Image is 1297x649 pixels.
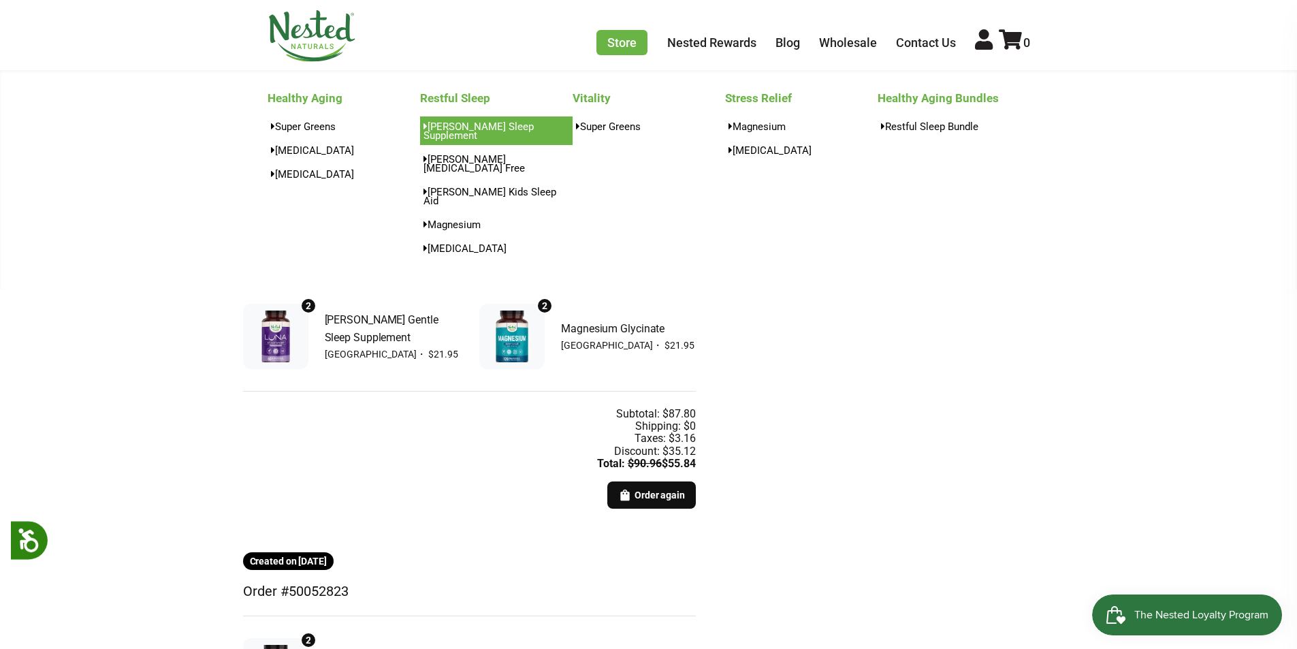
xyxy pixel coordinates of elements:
span: 0 [1023,35,1030,50]
iframe: Button to open loyalty program pop-up [1092,595,1283,635]
a: Healthy Aging [268,87,420,109]
a: [MEDICAL_DATA] [420,238,573,258]
a: [PERSON_NAME] Kids Sleep Aid [420,182,573,210]
span: Created on [DATE] [250,554,327,569]
span: 2 [542,298,547,313]
a: Contact Us [896,35,956,50]
span: [PERSON_NAME] Gentle Sleep Supplement [325,311,460,347]
a: Nested Rewards [667,35,756,50]
a: [MEDICAL_DATA] [725,140,878,160]
a: [MEDICAL_DATA] [268,140,420,160]
div: Shipping: $0 [635,420,696,432]
div: 2 units of item: LUNA Gentle Sleep Supplement [300,298,317,314]
a: Healthy Aging Bundles [878,87,1030,109]
span: 2 [306,298,311,313]
span: Order again [635,488,685,503]
a: [MEDICAL_DATA] [268,164,420,184]
button: Order again [607,481,696,509]
div: Taxes: $3.16 [635,432,696,445]
span: $21.95 [664,340,694,351]
a: Vitality [573,87,725,109]
span: $21.95 [428,349,458,360]
a: Store [596,30,647,55]
s: $90.96 [628,457,662,470]
a: Blog [775,35,800,50]
span: [GEOGRAPHIC_DATA] ・ [561,340,664,351]
a: Restful Sleep [420,87,573,109]
div: 2 units of item: Magnesium Glycinate [300,632,317,648]
span: 2 [306,633,311,648]
div: Discount: $35.12 [614,445,696,458]
a: Wholesale [819,35,877,50]
div: 2 units of item: Magnesium Glycinate [537,298,553,314]
a: Stress Relief [725,87,878,109]
span: Magnesium Glycinate [561,320,696,338]
img: Magnesium Glycinate [486,311,538,362]
a: Magnesium [725,116,878,136]
img: Nested Naturals [268,10,356,62]
a: Magnesium [420,215,573,234]
a: Super Greens [268,116,420,136]
img: LUNA Gentle Sleep Supplement [250,311,302,362]
a: Restful Sleep Bundle [878,116,1030,136]
a: [PERSON_NAME][MEDICAL_DATA] Free [420,149,573,178]
span: [GEOGRAPHIC_DATA] ・ [325,349,428,360]
a: Super Greens [573,116,725,136]
div: Subtotal: $87.80 [616,408,696,420]
h3: Order #50052823 [243,584,696,599]
a: 0 [999,35,1030,50]
a: [PERSON_NAME] Sleep Supplement [420,116,573,145]
div: Total: $55.84 [597,458,696,470]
